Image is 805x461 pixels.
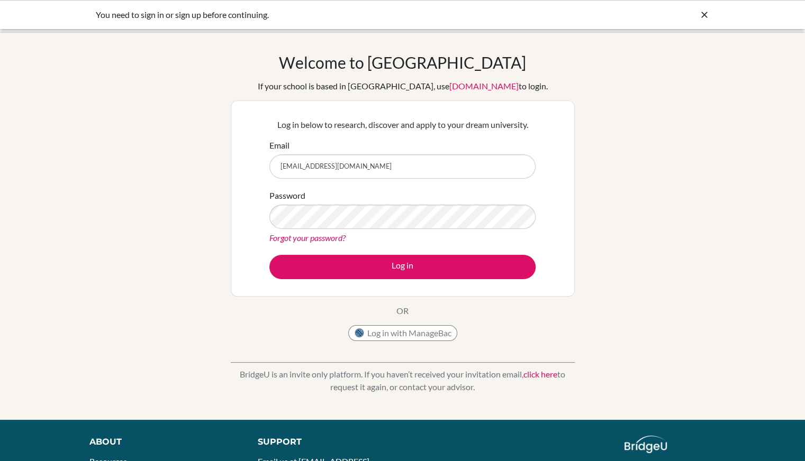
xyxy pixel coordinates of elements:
div: Support [258,436,391,448]
p: Log in below to research, discover and apply to your dream university. [269,118,536,131]
button: Log in [269,255,536,279]
a: [DOMAIN_NAME] [449,81,519,91]
div: About [89,436,234,448]
p: OR [396,305,409,317]
h1: Welcome to [GEOGRAPHIC_DATA] [279,53,526,72]
img: logo_white@2x-f4f0deed5e89b7ecb1c2cc34c3e3d731f90f0f143d5ea2071677605dd97b5244.png [625,436,667,453]
label: Email [269,139,290,152]
a: click here [523,369,557,379]
label: Password [269,189,305,202]
div: If your school is based in [GEOGRAPHIC_DATA], use to login. [258,80,548,93]
a: Forgot your password? [269,233,346,243]
div: You need to sign in or sign up before continuing. [96,8,551,21]
p: BridgeU is an invite only platform. If you haven’t received your invitation email, to request it ... [231,368,575,393]
button: Log in with ManageBac [348,325,457,341]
